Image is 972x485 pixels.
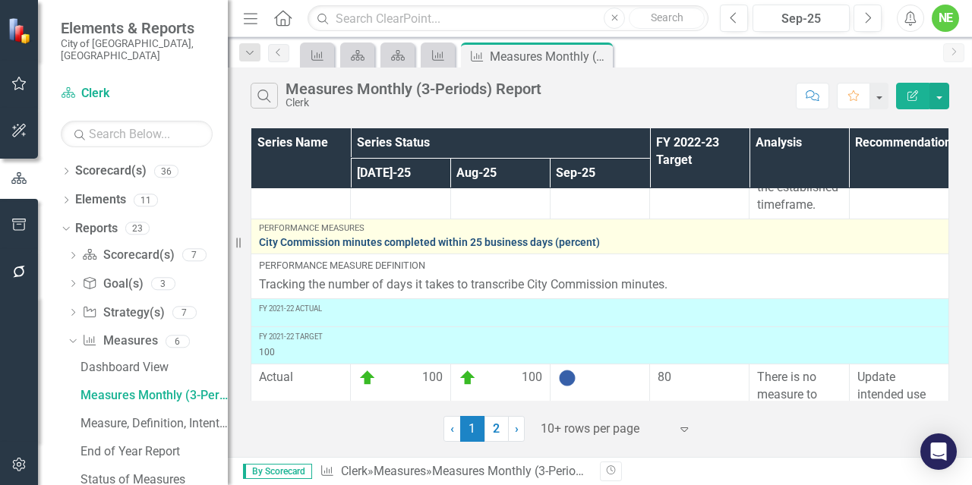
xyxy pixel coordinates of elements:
[80,361,228,374] div: Dashboard View
[61,121,213,147] input: Search Below...
[134,194,158,206] div: 11
[82,276,143,293] a: Goal(s)
[251,254,949,298] td: Double-Click to Edit
[166,335,190,348] div: 6
[259,332,941,342] div: FY 2021-22 Target
[522,369,542,387] span: 100
[629,8,705,29] button: Search
[80,417,228,430] div: Measure, Definition, Intention, Source
[80,445,228,458] div: End of Year Report
[77,439,228,464] a: End of Year Report
[341,464,368,478] a: Clerk
[80,389,228,402] div: Measures Monthly (3-Periods) Report
[75,162,147,180] a: Scorecard(s)
[77,411,228,436] a: Measure, Definition, Intention, Source
[932,5,959,32] button: NE
[651,11,683,24] span: Search
[61,19,213,37] span: Elements & Reports
[460,416,484,442] span: 1
[422,369,443,387] span: 100
[515,421,519,436] span: ›
[77,383,228,408] a: Measures Monthly (3-Periods) Report
[259,347,275,357] span: 100
[753,5,850,32] button: Sep-25
[154,165,178,178] div: 36
[172,306,197,319] div: 7
[82,332,157,350] a: Measures
[490,47,609,66] div: Measures Monthly (3-Periods) Report
[259,276,941,294] p: Tracking the number of days it takes to transcribe City Commission minutes.
[75,220,118,238] a: Reports
[432,464,631,478] div: Measures Monthly (3-Periods) Report
[920,433,957,470] div: Open Intercom Messenger
[82,247,174,264] a: Scorecard(s)
[151,277,175,290] div: 3
[77,355,228,379] a: Dashboard View
[286,97,541,109] div: Clerk
[758,10,844,28] div: Sep-25
[658,370,671,384] span: 80
[259,369,342,386] span: Actual
[558,369,576,387] img: No Information
[259,237,941,248] a: City Commission minutes completed within 25 business days (percent)
[61,85,213,102] a: Clerk
[259,259,941,272] div: Performance Measure Definition
[374,464,426,478] a: Measures
[61,37,213,62] small: City of [GEOGRAPHIC_DATA], [GEOGRAPHIC_DATA]
[450,421,454,436] span: ‹
[125,222,150,235] div: 23
[182,249,207,262] div: 7
[484,416,509,442] a: 2
[243,464,312,479] span: By Scorecard
[320,463,589,480] div: » »
[459,369,477,387] img: On Target
[259,224,941,233] div: Performance Measures
[82,304,164,322] a: Strategy(s)
[286,80,541,97] div: Measures Monthly (3-Periods) Report
[8,17,34,43] img: ClearPoint Strategy
[251,219,949,254] td: Double-Click to Edit Right Click for Context Menu
[259,304,941,314] div: FY 2021-22 Actual
[75,191,126,209] a: Elements
[308,5,708,32] input: Search ClearPoint...
[358,369,377,387] img: On Target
